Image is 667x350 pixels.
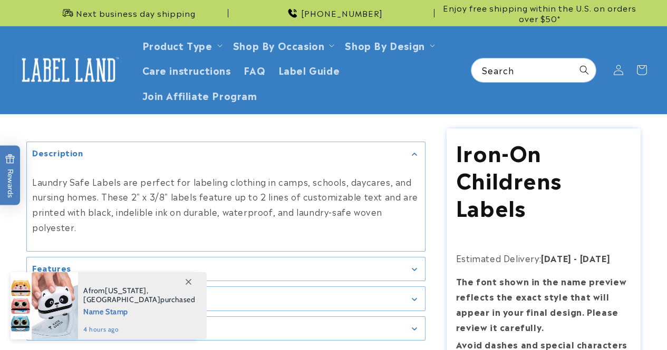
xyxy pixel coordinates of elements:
summary: Inclusive assortment [27,317,425,341]
a: Label Land [12,49,125,90]
h2: Features [32,263,71,273]
span: FAQ [244,64,266,76]
summary: Shop By Occasion [227,33,339,57]
h2: Description [32,147,83,158]
summary: Features [27,257,425,281]
strong: - [574,252,577,264]
strong: The font shown in the name preview reflects the exact style that will appear in your final design... [456,275,626,333]
span: from , purchased [83,286,196,304]
summary: Shop By Design [339,33,439,57]
span: Join Affiliate Program [142,89,257,101]
a: Care instructions [136,57,237,82]
summary: Description [27,142,425,166]
p: Laundry Safe Labels are perfect for labeling clothing in camps, schools, daycares, and nursing ho... [32,174,420,235]
span: Next business day shipping [76,8,196,18]
span: [PHONE_NUMBER] [301,8,383,18]
span: [GEOGRAPHIC_DATA] [83,295,160,304]
summary: Details [27,287,425,311]
a: FAQ [237,57,272,82]
a: Join Affiliate Program [136,83,264,107]
span: Enjoy free shipping within the U.S. on orders over $50* [439,3,641,23]
img: Label Land [16,54,121,86]
span: Shop By Occasion [233,39,325,51]
summary: Product Type [136,33,227,57]
span: [US_STATE] [105,286,147,295]
strong: [DATE] [541,252,572,264]
media-gallery: Gallery Viewer [26,142,426,341]
span: Rewards [5,154,15,197]
a: Label Guide [272,57,346,82]
strong: [DATE] [580,252,611,264]
a: Product Type [142,38,212,52]
p: Estimated Delivery: [456,251,632,266]
button: Search [573,58,596,82]
a: Shop By Design [345,38,424,52]
h1: Iron-On Childrens Labels [456,138,632,220]
span: Care instructions [142,64,231,76]
span: A [83,286,89,295]
span: Label Guide [278,64,340,76]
